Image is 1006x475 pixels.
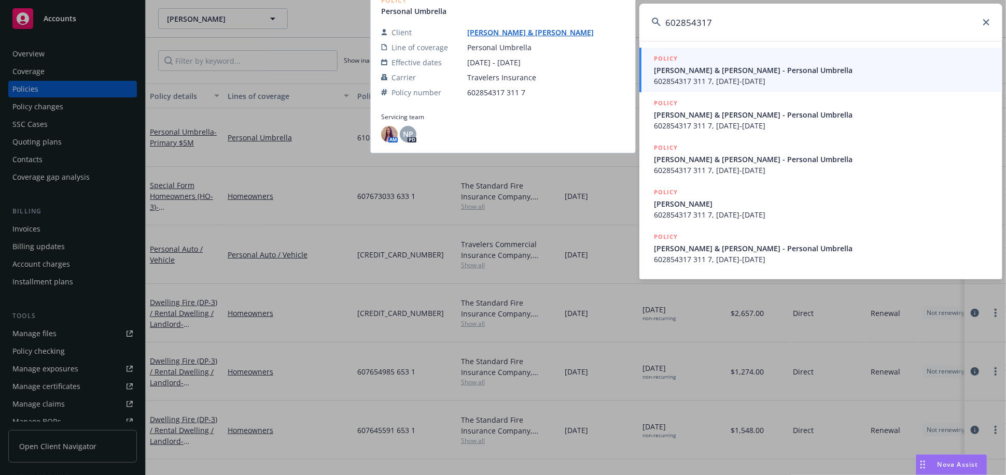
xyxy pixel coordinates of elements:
span: [PERSON_NAME] & [PERSON_NAME] - Personal Umbrella [654,154,990,165]
a: POLICY[PERSON_NAME]602854317 311 7, [DATE]-[DATE] [639,181,1002,226]
span: 602854317 311 7, [DATE]-[DATE] [654,254,990,265]
span: 602854317 311 7, [DATE]-[DATE] [654,165,990,176]
button: Nova Assist [916,454,987,475]
h5: POLICY [654,187,678,197]
div: Drag to move [916,455,929,474]
span: 602854317 311 7, [DATE]-[DATE] [654,120,990,131]
a: POLICY[PERSON_NAME] & [PERSON_NAME] - Personal Umbrella602854317 311 7, [DATE]-[DATE] [639,226,1002,270]
span: 602854317 311 7, [DATE]-[DATE] [654,209,990,220]
span: Nova Assist [938,460,979,469]
span: [PERSON_NAME] [654,198,990,209]
h5: POLICY [654,98,678,108]
h5: POLICY [654,232,678,242]
span: [PERSON_NAME] & [PERSON_NAME] - Personal Umbrella [654,243,990,254]
span: [PERSON_NAME] & [PERSON_NAME] - Personal Umbrella [654,109,990,120]
span: 602854317 311 7, [DATE]-[DATE] [654,76,990,87]
a: POLICY[PERSON_NAME] & [PERSON_NAME] - Personal Umbrella602854317 311 7, [DATE]-[DATE] [639,137,1002,181]
a: POLICY[PERSON_NAME] & [PERSON_NAME] - Personal Umbrella602854317 311 7, [DATE]-[DATE] [639,92,1002,137]
a: POLICY[PERSON_NAME] & [PERSON_NAME] - Personal Umbrella602854317 311 7, [DATE]-[DATE] [639,48,1002,92]
input: Search... [639,4,1002,41]
h5: POLICY [654,53,678,64]
span: [PERSON_NAME] & [PERSON_NAME] - Personal Umbrella [654,65,990,76]
h5: POLICY [654,142,678,153]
